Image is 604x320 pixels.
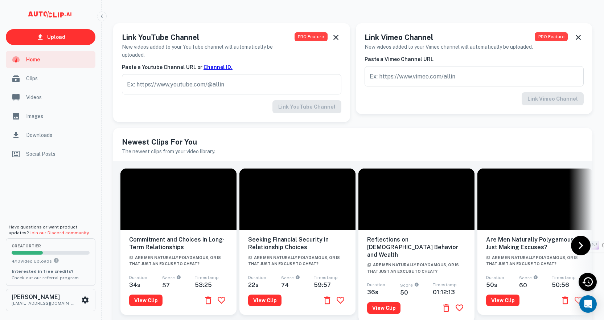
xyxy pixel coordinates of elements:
[486,281,519,288] h6: 50 s
[552,275,576,280] span: Timestamp
[365,32,533,43] h5: Link Vimeo Channel
[12,294,77,300] h6: [PERSON_NAME]
[129,255,221,266] span: Are Men Naturally Polygamous, or Is That Just an Excuse to Cheat?
[129,275,147,280] span: Duration
[26,56,91,64] span: Home
[367,236,466,259] h6: Reflections on [DEMOGRAPHIC_DATA] Behavior and Wealth
[535,32,568,41] span: PRO Feature
[367,261,459,274] a: Are Men Naturally Polygamous, or Is That Just an Excuse to Cheat?
[6,126,95,144] a: Downloads
[129,236,228,251] h6: Commitment and Choices in Long-Term Relationships
[579,295,597,313] div: Open Intercom Messenger
[6,289,95,311] button: [PERSON_NAME][EMAIL_ADDRESS][DOMAIN_NAME]
[519,276,552,282] span: Score
[552,281,585,288] h6: 50:56
[12,244,90,248] span: creator Tier
[248,275,266,280] span: Duration
[26,74,91,82] span: Clips
[122,147,584,155] h6: The newest clips from your video library.
[367,289,400,296] h6: 36 s
[12,275,80,280] a: Check out our referral program.
[6,238,95,285] button: creatorTier4/10Video UploadsYou can upload 10 videos per month on the creator tier. Upgrade to up...
[162,282,195,289] h6: 57
[248,295,282,306] button: View Clip
[486,275,504,280] span: Duration
[6,145,95,163] a: Social Posts
[248,255,340,266] span: Are Men Naturally Polygamous, or Is That Just an Excuse to Cheat?
[486,295,519,306] button: View Clip
[579,273,597,291] div: Recent Activity
[6,29,95,45] a: Upload
[53,258,59,263] svg: You can upload 10 videos per month on the creator tier. Upgrade to upload more.
[248,281,281,288] h6: 22 s
[26,93,91,101] span: Videos
[26,131,91,139] span: Downloads
[26,150,91,158] span: Social Posts
[195,281,228,288] h6: 53:25
[573,32,584,43] button: Dismiss
[367,282,385,287] span: Duration
[9,224,90,235] span: Have questions or want product updates?
[129,281,162,288] h6: 34 s
[6,51,95,68] a: Home
[162,276,195,282] span: Score
[365,55,584,63] h6: Paste a Vimeo Channel URL
[12,258,90,264] p: 4 / 10 Video Uploads
[367,263,459,274] span: Are Men Naturally Polygamous, or Is That Just an Excuse to Cheat?
[175,276,181,282] div: An AI-calculated score on a clip's engagement potential, scored from 0 to 100.
[12,300,77,307] p: [EMAIL_ADDRESS][DOMAIN_NAME]
[204,64,233,70] a: Channel ID.
[314,275,338,280] span: Timestamp
[6,89,95,106] a: Videos
[122,137,584,147] h5: Newest Clips For You
[248,254,340,267] a: Are Men Naturally Polygamous, or Is That Just an Excuse to Cheat?
[195,275,219,280] span: Timestamp
[295,32,328,41] span: PRO Feature
[12,268,90,275] p: Interested in free credits?
[26,112,91,120] span: Images
[47,33,65,41] p: Upload
[6,108,95,125] a: Images
[294,276,300,282] div: An AI-calculated score on a clip's engagement potential, scored from 0 to 100.
[129,254,221,267] a: Are Men Naturally Polygamous, or Is That Just an Excuse to Cheat?
[519,282,552,289] h6: 60
[122,63,341,71] h6: Paste a Youtube Channel URL or
[365,43,533,51] h6: New videos added to your Vimeo channel will automatically be uploaded.
[6,70,95,87] a: Clips
[281,282,314,289] h6: 74
[129,295,163,306] button: View Clip
[122,74,341,94] input: Ex: https://www.youtube.com/@allin
[367,302,400,314] button: View Clip
[413,283,419,289] div: An AI-calculated score on a clip's engagement potential, scored from 0 to 100.
[122,43,295,59] h6: New videos added to your YouTube channel will automatically be uploaded.
[486,236,585,251] h6: Are Men Naturally Polygamous or Just Making Excuses?
[400,289,433,296] h6: 50
[433,282,457,287] span: Timestamp
[122,32,295,43] h5: Link YouTube Channel
[281,276,314,282] span: Score
[248,236,347,251] h6: Seeking Financial Security in Relationship Choices
[330,32,341,43] button: Dismiss
[30,230,90,235] a: Join our Discord community.
[532,276,538,282] div: An AI-calculated score on a clip's engagement potential, scored from 0 to 100.
[314,281,347,288] h6: 59:57
[433,289,466,296] h6: 01:12:13
[365,66,584,86] input: Ex: https://www.vimeo.com/allin
[400,283,433,289] span: Score
[486,254,578,267] a: Are Men Naturally Polygamous, or Is That Just an Excuse to Cheat?
[486,255,578,266] span: Are Men Naturally Polygamous, or Is That Just an Excuse to Cheat?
